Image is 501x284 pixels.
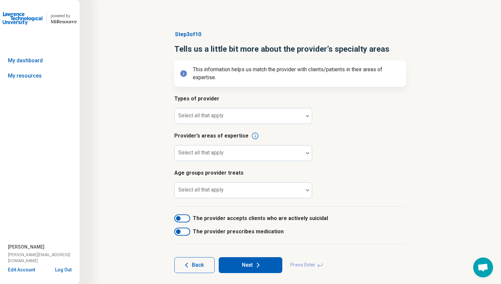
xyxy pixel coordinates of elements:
div: powered by [51,13,77,19]
label: Select all that apply [178,112,224,119]
span: [PERSON_NAME][EMAIL_ADDRESS][DOMAIN_NAME] [8,252,80,264]
div: Open chat [473,257,493,277]
button: Edit Account [8,266,35,273]
span: The provider accepts clients who are actively suicidal [193,214,328,222]
h3: Provider’s areas of expertise [174,132,406,140]
span: Press Enter [286,257,327,273]
button: Log Out [55,266,72,272]
h3: Types of provider [174,95,406,103]
span: Back [192,262,204,268]
label: Select all that apply [178,187,224,193]
a: Lawrence Technological Universitypowered by [3,11,77,27]
span: [PERSON_NAME] [8,244,44,251]
h3: Age groups provider treats [174,169,406,177]
img: Lawrence Technological University [3,11,42,27]
span: The provider prescribes medication [193,228,284,236]
button: Back [174,257,215,273]
button: Next [219,257,282,273]
p: This information helps us match the provider with clients/patients in their areas of expertise. [193,66,401,82]
p: Step 3 of 10 [174,30,406,38]
label: Select all that apply [178,149,224,156]
h1: Tells us a little bit more about the provider’s specialty areas [174,44,406,55]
